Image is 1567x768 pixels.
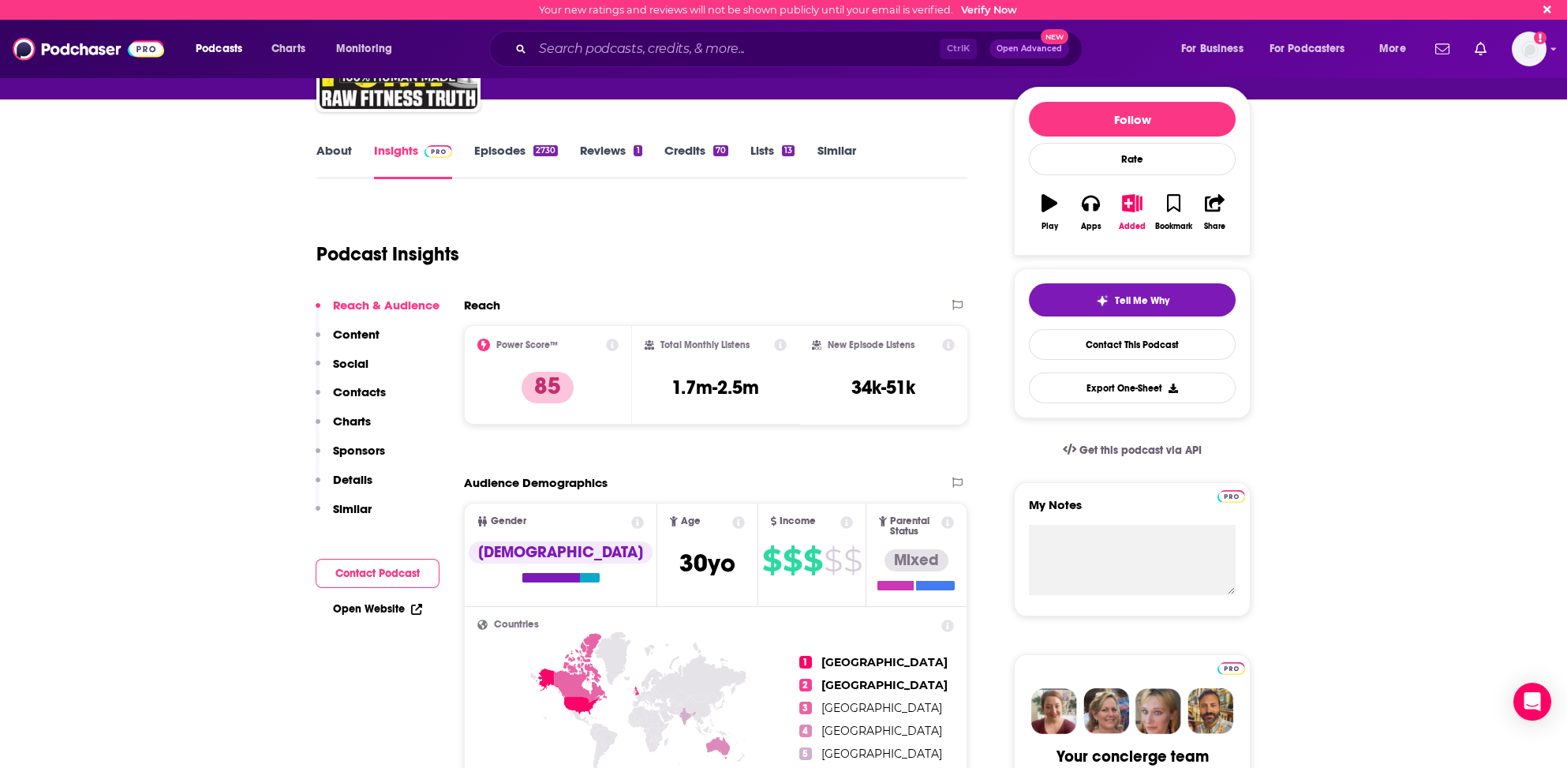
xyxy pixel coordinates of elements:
[374,143,452,179] a: InsightsPodchaser Pro
[843,548,862,573] span: $
[1050,431,1214,470] a: Get this podcast via API
[496,339,558,350] h2: Power Score™
[271,38,305,60] span: Charts
[799,725,812,737] span: 4
[762,548,781,573] span: $
[333,472,372,487] p: Details
[316,384,386,414] button: Contacts
[681,516,701,526] span: Age
[1187,688,1233,734] img: Jon Profile
[13,34,164,64] img: Podchaser - Follow, Share and Rate Podcasts
[316,472,372,501] button: Details
[782,145,795,156] div: 13
[1181,38,1244,60] span: For Business
[336,38,392,60] span: Monitoring
[634,145,641,156] div: 1
[799,747,812,760] span: 5
[1070,184,1111,241] button: Apps
[333,414,371,429] p: Charts
[261,36,315,62] a: Charts
[989,39,1069,58] button: Open AdvancedNew
[1368,36,1426,62] button: open menu
[817,143,855,179] a: Similar
[1029,329,1236,360] a: Contact This Podcast
[799,702,812,714] span: 3
[1217,490,1245,503] img: Podchaser Pro
[1029,143,1236,175] div: Rate
[316,443,385,472] button: Sponsors
[1029,184,1070,241] button: Play
[828,339,914,350] h2: New Episode Listens
[316,242,459,266] h1: Podcast Insights
[1513,683,1551,721] div: Open Intercom Messenger
[1195,184,1236,241] button: Share
[333,501,372,516] p: Similar
[783,548,802,573] span: $
[333,327,380,342] p: Content
[660,339,750,350] h2: Total Monthly Listens
[1512,32,1546,66] span: Logged in as BretAita
[333,356,368,371] p: Social
[799,656,812,669] span: 1
[333,443,385,458] p: Sponsors
[1031,688,1077,734] img: Sydney Profile
[464,298,500,313] h2: Reach
[884,549,948,571] div: Mixed
[1081,222,1101,231] div: Apps
[940,39,977,59] span: Ctrl K
[1429,36,1456,62] a: Show notifications dropdown
[1057,747,1209,766] div: Your concierge team
[580,143,641,179] a: Reviews1
[821,724,942,738] span: [GEOGRAPHIC_DATA]
[491,516,526,526] span: Gender
[474,143,558,179] a: Episodes2730
[1468,36,1493,62] a: Show notifications dropdown
[533,145,558,156] div: 2730
[1083,688,1129,734] img: Barbara Profile
[799,679,812,691] span: 2
[1259,36,1368,62] button: open menu
[333,384,386,399] p: Contacts
[1041,29,1069,44] span: New
[1029,102,1236,137] button: Follow
[1112,184,1153,241] button: Added
[1119,222,1146,231] div: Added
[821,655,948,669] span: [GEOGRAPHIC_DATA]
[821,678,948,692] span: [GEOGRAPHIC_DATA]
[196,38,242,60] span: Podcasts
[1155,222,1192,231] div: Bookmark
[333,298,439,313] p: Reach & Audience
[1217,660,1245,675] a: Pro website
[185,36,263,62] button: open menu
[316,298,439,327] button: Reach & Audience
[325,36,413,62] button: open menu
[1115,294,1169,307] span: Tell Me Why
[780,516,816,526] span: Income
[494,620,539,630] span: Countries
[316,501,372,530] button: Similar
[750,143,795,179] a: Lists13
[1512,32,1546,66] img: User Profile
[464,475,608,490] h2: Audience Demographics
[1379,38,1406,60] span: More
[1217,662,1245,675] img: Podchaser Pro
[821,701,942,715] span: [GEOGRAPHIC_DATA]
[803,548,822,573] span: $
[1512,32,1546,66] button: Show profile menu
[469,541,653,564] div: [DEMOGRAPHIC_DATA]
[316,356,368,385] button: Social
[1029,497,1236,525] label: My Notes
[1135,688,1181,734] img: Jules Profile
[664,143,728,179] a: Credits70
[1096,294,1109,307] img: tell me why sparkle
[316,414,371,443] button: Charts
[851,376,915,399] h3: 34k-51k
[533,36,940,62] input: Search podcasts, credits, & more...
[1534,32,1546,44] svg: Email not verified
[1029,373,1236,403] button: Export One-Sheet
[1170,36,1263,62] button: open menu
[1029,283,1236,317] button: tell me why sparkleTell Me Why
[316,143,352,179] a: About
[997,45,1062,53] span: Open Advanced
